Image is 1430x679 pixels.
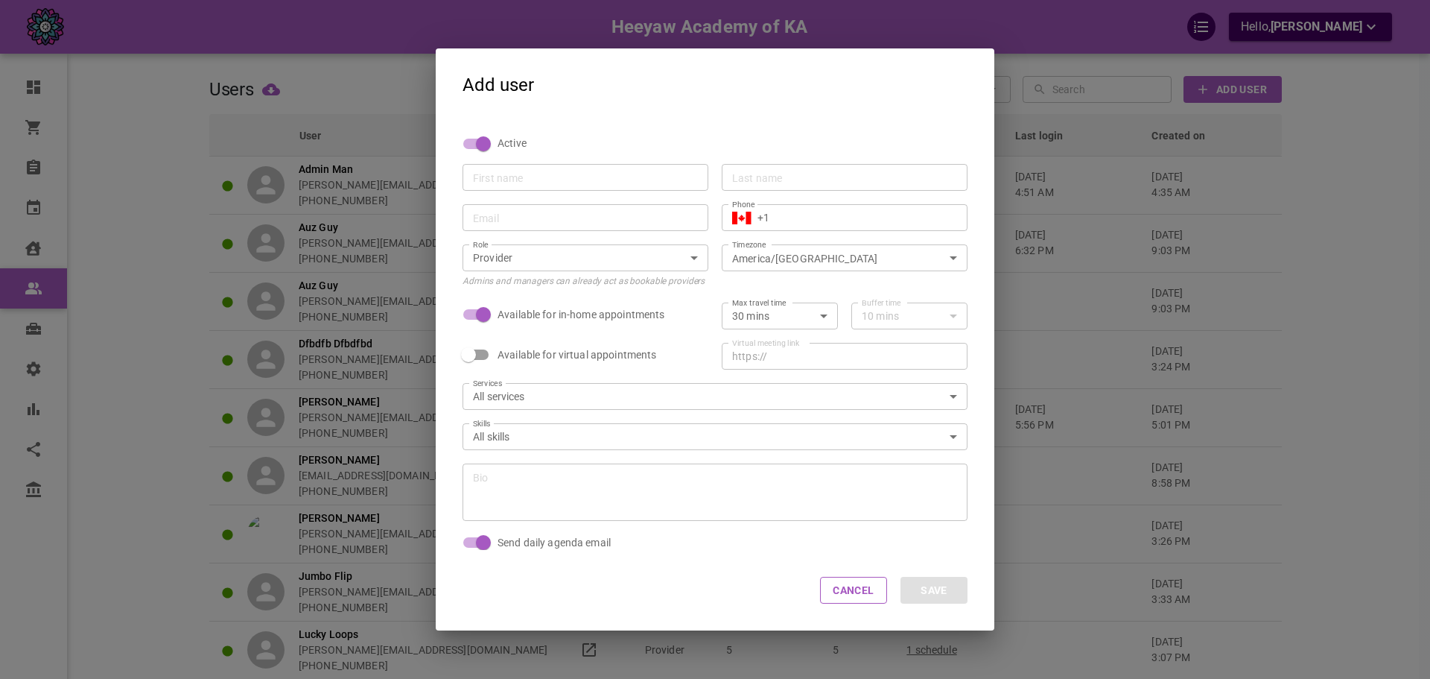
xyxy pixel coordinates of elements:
label: Virtual meeting link [732,338,799,349]
span: Active [498,136,527,151]
p: https:// [732,349,767,364]
span: Available for virtual appointments [498,347,656,362]
button: Cancel [820,577,887,604]
div: All skills [473,429,957,444]
div: Provider [473,250,698,265]
span: Admins and managers can already act as bookable providers [463,276,705,286]
label: Max travel time [732,297,786,309]
h3: Add user [463,75,534,95]
button: Open [943,247,964,268]
span: Send daily agenda email [498,535,611,550]
span: Available for in-home appointments [498,307,664,322]
button: Select country [732,206,751,229]
div: All services [473,389,957,404]
label: Timezone [732,239,766,250]
label: Role [473,239,489,250]
label: Buffer time [862,297,901,309]
input: +1 (702) 123-4567 [757,210,957,225]
label: Phone [732,199,755,210]
div: 30 mins [732,309,827,323]
label: Skills [473,418,491,429]
label: Services [473,378,502,389]
div: 10 mins [862,309,957,323]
